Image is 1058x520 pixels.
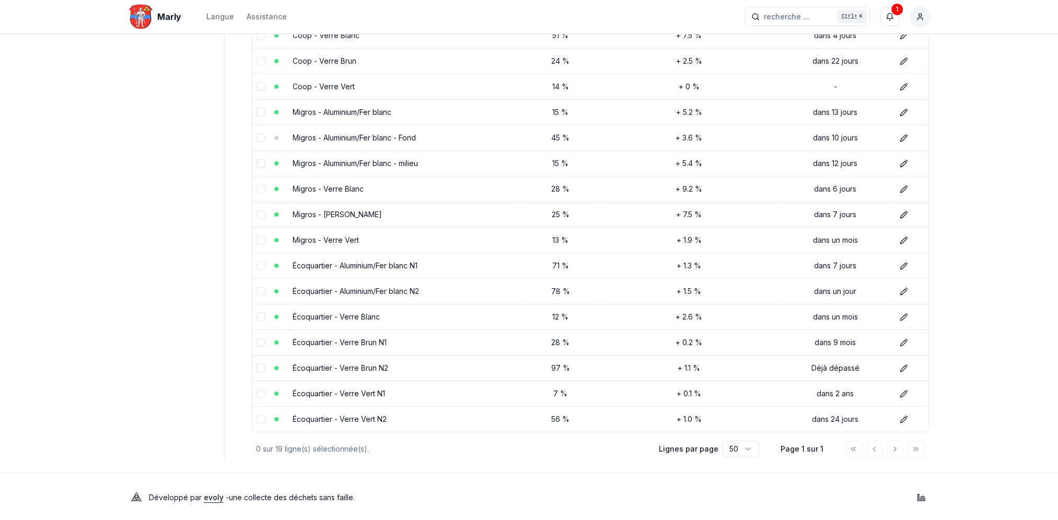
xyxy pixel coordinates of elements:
div: 1 [891,4,903,15]
div: 7 % [526,388,595,399]
div: 12 % [526,312,595,322]
div: Page 1 sur 1 [776,444,828,454]
a: Coop - Verre Brun [293,56,356,65]
button: select-row [257,313,265,321]
div: + 7.5 % [603,30,775,41]
div: 15 % [526,158,595,169]
div: + 1.0 % [603,414,775,424]
div: 0 sur 19 ligne(s) sélectionnée(s). [256,444,642,454]
button: Langue [206,10,234,23]
p: Développé par - une collecte des déchets sans faille . [149,490,355,505]
a: Migros - Aluminium/Fer blanc - Fond [293,133,416,142]
a: Migros - Verre Vert [293,235,359,244]
div: dans un mois [783,312,887,322]
div: + 0 % [603,81,775,92]
img: Evoly Logo [128,489,145,506]
a: Migros - [PERSON_NAME] [293,210,382,219]
div: - [783,81,887,92]
button: select-row [257,262,265,270]
a: Écoquartier - Verre Brun N1 [293,338,387,347]
a: Écoquartier - Aluminium/Fer blanc N1 [293,261,417,270]
div: 78 % [526,286,595,297]
div: 13 % [526,235,595,245]
button: select-row [257,134,265,142]
div: dans 6 jours [783,184,887,194]
a: Écoquartier - Verre Blanc [293,312,380,321]
div: 15 % [526,107,595,117]
div: + 5.4 % [603,158,775,169]
button: select-row [257,338,265,347]
a: Marly [128,10,185,23]
div: + 5.2 % [603,107,775,117]
div: 51 % [526,30,595,41]
div: + 9.2 % [603,184,775,194]
div: 14 % [526,81,595,92]
button: select-row [257,31,265,40]
div: 45 % [526,133,595,143]
div: + 2.6 % [603,312,775,322]
div: + 2.5 % [603,56,775,66]
img: Marly Logo [128,4,153,29]
div: Langue [206,11,234,22]
div: dans 4 jours [783,30,887,41]
button: select-row [257,82,265,91]
div: dans 24 jours [783,414,887,424]
span: recherche ... [764,11,809,22]
a: Écoquartier - Verre Brun N2 [293,363,388,372]
button: select-row [257,57,265,65]
div: 25 % [526,209,595,220]
div: + 0.1 % [603,388,775,399]
div: 71 % [526,261,595,271]
div: dans 9 mois [783,337,887,348]
div: dans 7 jours [783,209,887,220]
a: Migros - Verre Blanc [293,184,364,193]
button: select-row [257,364,265,372]
a: Coop - Verre Vert [293,82,355,91]
div: dans 12 jours [783,158,887,169]
a: evoly [204,493,224,502]
div: 97 % [526,363,595,373]
a: Migros - Aluminium/Fer blanc - milieu [293,159,418,168]
button: select-row [257,236,265,244]
div: dans un mois [783,235,887,245]
a: Assistance [247,10,287,23]
span: Marly [157,10,181,23]
button: recherche ...Ctrl+K [745,7,870,26]
div: Déjà dépassé [783,363,887,373]
div: dans 22 jours [783,56,887,66]
div: 28 % [526,337,595,348]
button: select-row [257,185,265,193]
div: + 3.6 % [603,133,775,143]
div: dans un jour [783,286,887,297]
a: Écoquartier - Verre Vert N2 [293,415,387,423]
button: select-row [257,287,265,296]
div: dans 10 jours [783,133,887,143]
div: dans 13 jours [783,107,887,117]
button: select-row [257,389,265,398]
p: Lignes par page [659,444,718,454]
div: dans 2 ans [783,388,887,399]
a: Coop - Verre Blanc [293,31,359,40]
a: Migros - Aluminium/Fer blanc [293,108,391,116]
a: Écoquartier - Aluminium/Fer blanc N2 [293,287,419,296]
div: + 0.2 % [603,337,775,348]
button: select-row [257,415,265,423]
div: + 1.1 % [603,363,775,373]
button: select-row [257,210,265,219]
button: select-row [257,159,265,168]
div: 28 % [526,184,595,194]
div: dans 7 jours [783,261,887,271]
button: select-row [257,108,265,116]
div: 24 % [526,56,595,66]
button: 1 [880,7,899,26]
a: Écoquartier - Verre Vert N1 [293,389,385,398]
div: + 1.3 % [603,261,775,271]
div: + 1.9 % [603,235,775,245]
div: 56 % [526,414,595,424]
div: + 1.5 % [603,286,775,297]
div: + 7.5 % [603,209,775,220]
